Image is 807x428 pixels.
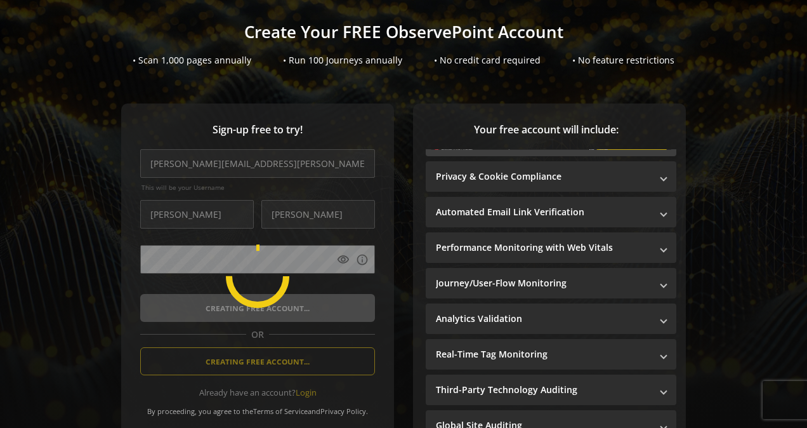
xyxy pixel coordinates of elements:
mat-panel-title: Automated Email Link Verification [436,206,651,218]
a: Privacy Policy [320,406,366,416]
span: Your free account will include: [426,123,667,137]
mat-expansion-panel-header: Real-Time Tag Monitoring [426,339,676,370]
mat-expansion-panel-header: Analytics Validation [426,304,676,334]
mat-panel-title: Real-Time Tag Monitoring [436,348,651,361]
mat-expansion-panel-header: Automated Email Link Verification [426,197,676,227]
div: By proceeding, you agree to the and . [140,398,375,416]
mat-expansion-panel-header: Privacy & Cookie Compliance [426,161,676,192]
mat-panel-title: Performance Monitoring with Web Vitals [436,241,651,254]
div: • Run 100 Journeys annually [283,54,402,67]
mat-expansion-panel-header: Journey/User-Flow Monitoring [426,268,676,298]
mat-panel-title: Journey/User-Flow Monitoring [436,277,651,290]
span: Sign-up free to try! [140,123,375,137]
mat-panel-title: Analytics Validation [436,312,651,325]
div: • Scan 1,000 pages annually [133,54,251,67]
mat-panel-title: Third-Party Technology Auditing [436,384,651,396]
mat-expansion-panel-header: Third-Party Technology Auditing [426,375,676,405]
mat-panel-title: Privacy & Cookie Compliance [436,170,651,183]
div: • No credit card required [434,54,541,67]
div: • No feature restrictions [572,54,674,67]
mat-expansion-panel-header: Performance Monitoring with Web Vitals [426,232,676,263]
a: Terms of Service [253,406,308,416]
